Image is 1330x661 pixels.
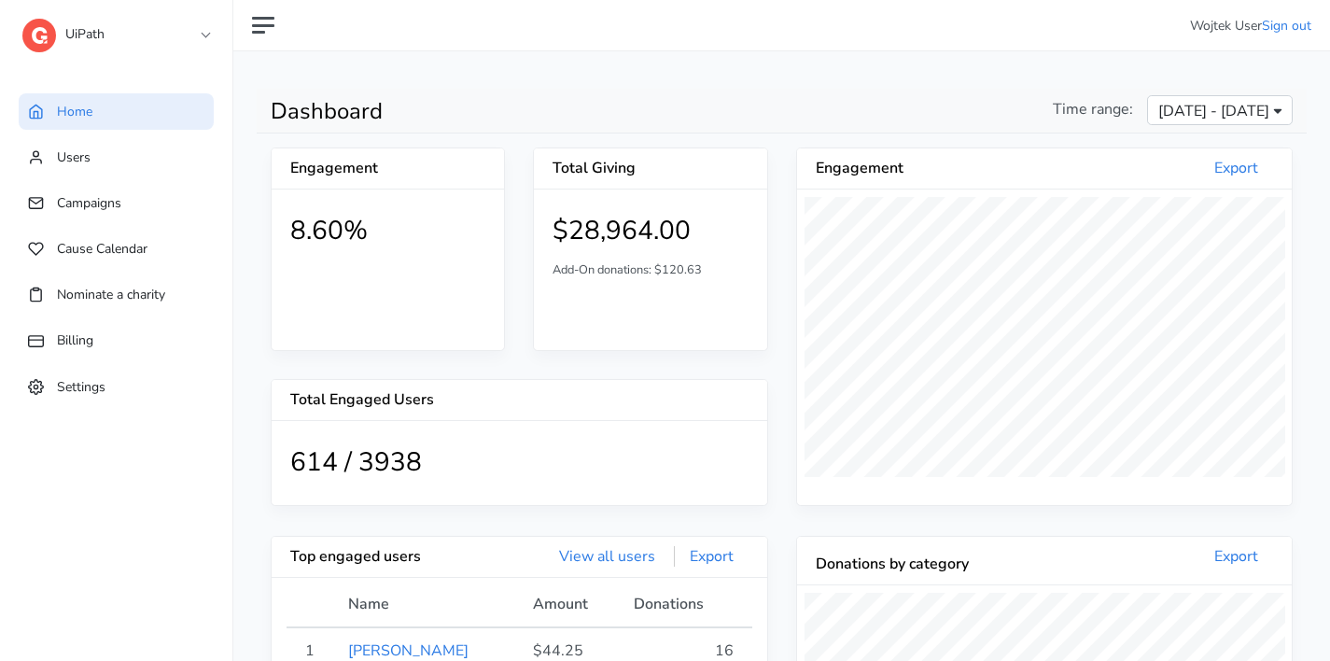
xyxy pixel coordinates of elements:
[1199,546,1273,567] a: Export
[22,19,56,52] img: logo-dashboard-4662da770dd4bea1a8774357aa970c5cb092b4650ab114813ae74da458e76571.svg
[816,556,1044,573] h5: Donations by category
[290,160,388,177] h5: Engagement
[337,593,522,627] th: Name
[522,593,622,627] th: Amount
[19,369,214,405] a: Settings
[553,261,748,279] p: Add-On donations: $120.63
[290,216,485,247] h1: 8.60%
[553,216,748,247] h1: $28,964.00
[19,231,214,267] a: Cause Calendar
[290,391,519,409] h5: Total Engaged Users
[57,377,105,395] span: Settings
[1262,17,1311,35] a: Sign out
[57,331,93,349] span: Billing
[544,546,670,567] a: View all users
[290,548,519,566] h5: Top engaged users
[19,139,214,176] a: Users
[19,185,214,221] a: Campaigns
[1158,100,1269,122] span: [DATE] - [DATE]
[57,286,165,303] span: Nominate a charity
[271,98,768,125] h1: Dashboard
[290,447,749,479] h1: 614 / 3938
[1199,158,1273,178] a: Export
[57,103,92,120] span: Home
[1053,98,1133,120] span: Time range:
[19,93,214,130] a: Home
[57,148,91,166] span: Users
[553,160,651,177] h5: Total Giving
[57,240,147,258] span: Cause Calendar
[816,160,1044,177] h5: Engagement
[623,593,752,627] th: Donations
[22,13,209,47] a: UiPath
[1190,16,1311,35] li: Wojtek User
[674,546,749,567] a: Export
[19,322,214,359] a: Billing
[57,194,121,212] span: Campaigns
[348,640,469,661] a: [PERSON_NAME]
[19,276,214,313] a: Nominate a charity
